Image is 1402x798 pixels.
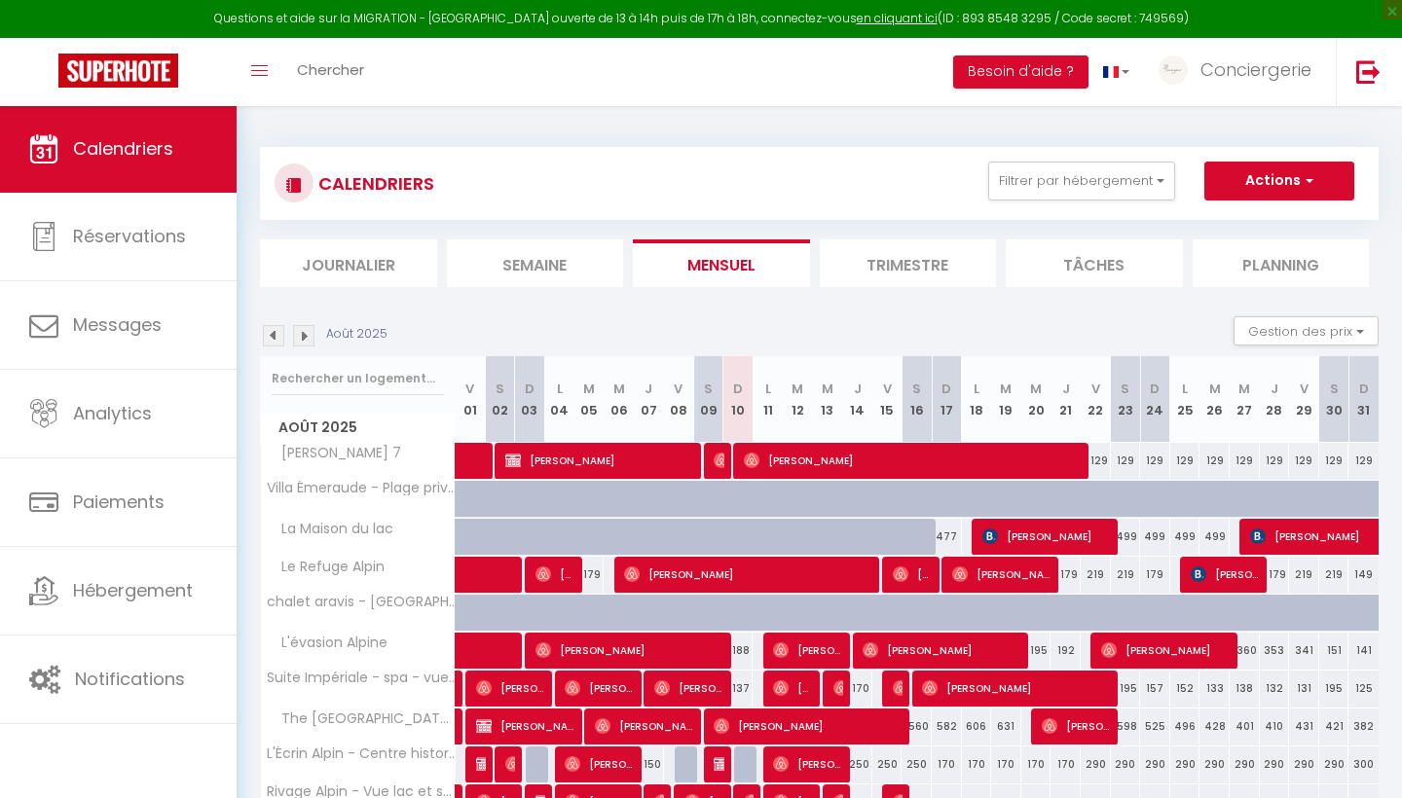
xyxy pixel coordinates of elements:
[693,356,723,443] th: 09
[792,380,803,398] abbr: M
[1199,671,1230,707] div: 133
[1006,239,1183,287] li: Tâches
[902,746,932,782] div: 250
[476,670,546,707] span: [PERSON_NAME]
[1348,671,1379,707] div: 125
[75,667,185,691] span: Notifications
[714,707,904,744] span: [PERSON_NAME]
[1260,671,1290,707] div: 132
[645,380,652,398] abbr: J
[1111,443,1141,479] div: 129
[476,707,576,744] span: [PERSON_NAME]
[1191,556,1261,593] span: [PERSON_NAME]
[314,162,434,205] h3: CALENDRIERS
[535,556,575,593] span: [PERSON_NAME]
[1199,708,1230,744] div: 428
[544,356,574,443] th: 04
[574,557,605,593] div: 179
[704,380,713,398] abbr: S
[902,708,932,744] div: 560
[863,632,1023,669] span: [PERSON_NAME]
[1111,356,1141,443] th: 23
[1111,708,1141,744] div: 598
[1348,557,1379,593] div: 149
[1199,519,1230,555] div: 499
[922,670,1113,707] span: [PERSON_NAME]
[73,401,152,425] span: Analytics
[1319,633,1349,669] div: 151
[73,312,162,337] span: Messages
[765,380,771,398] abbr: L
[1021,633,1051,669] div: 195
[1199,356,1230,443] th: 26
[1289,708,1319,744] div: 431
[73,490,165,514] span: Paiements
[1111,557,1141,593] div: 219
[664,356,694,443] th: 08
[604,356,634,443] th: 06
[1081,356,1111,443] th: 22
[932,356,962,443] th: 17
[1140,443,1170,479] div: 129
[1356,59,1381,84] img: logout
[634,356,664,443] th: 07
[1230,708,1260,744] div: 401
[1140,671,1170,707] div: 157
[260,239,437,287] li: Journalier
[574,356,605,443] th: 05
[1121,380,1129,398] abbr: S
[1319,356,1349,443] th: 30
[1144,38,1336,106] a: ... Conciergerie
[557,380,563,398] abbr: L
[624,556,875,593] span: [PERSON_NAME]
[1289,356,1319,443] th: 29
[1051,633,1081,669] div: 192
[714,745,723,782] span: [PERSON_NAME]
[857,10,938,26] a: en cliquant ici
[1140,557,1170,593] div: 179
[833,670,843,707] span: [PERSON_NAME]
[1289,557,1319,593] div: 219
[744,442,1086,479] span: [PERSON_NAME]
[272,361,444,396] input: Rechercher un logement...
[264,746,459,761] span: L'Écrin Alpin - Centre historique - Haut standing
[505,745,515,782] span: [PERSON_NAME]
[447,239,624,287] li: Semaine
[842,746,872,782] div: 250
[264,557,389,578] span: Le Refuge Alpin
[842,356,872,443] th: 14
[1289,671,1319,707] div: 131
[1159,55,1188,85] img: ...
[1170,356,1200,443] th: 25
[842,671,872,707] div: 170
[932,746,962,782] div: 170
[565,745,635,782] span: [PERSON_NAME]
[1319,443,1349,479] div: 129
[505,442,696,479] span: [PERSON_NAME]
[1230,671,1260,707] div: 138
[1330,380,1339,398] abbr: S
[535,632,726,669] span: [PERSON_NAME]
[953,55,1088,89] button: Besoin d'aide ?
[297,59,364,80] span: Chercher
[1111,519,1141,555] div: 499
[912,380,921,398] abbr: S
[902,356,932,443] th: 16
[962,356,992,443] th: 18
[893,670,903,707] span: [PERSON_NAME]
[813,356,843,443] th: 13
[932,519,962,555] div: 477
[1230,746,1260,782] div: 290
[1209,380,1221,398] abbr: M
[991,708,1021,744] div: 631
[1289,746,1319,782] div: 290
[613,380,625,398] abbr: M
[1260,557,1290,593] div: 179
[595,707,695,744] span: [PERSON_NAME]
[872,746,903,782] div: 250
[633,239,810,287] li: Mensuel
[1030,380,1042,398] abbr: M
[1101,632,1232,669] span: [PERSON_NAME]
[773,745,843,782] span: [PERSON_NAME]
[962,708,992,744] div: 606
